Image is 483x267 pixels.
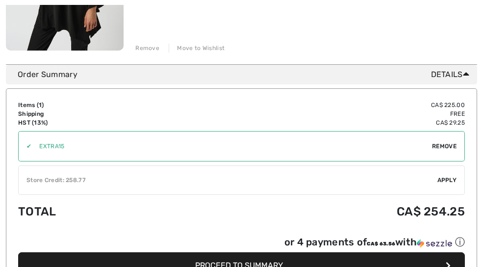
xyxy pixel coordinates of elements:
div: Store Credit: 258.77 [19,176,437,185]
td: CA$ 29.25 [178,118,465,127]
div: Move to Wishlist [169,44,225,53]
div: ✔ [19,142,31,151]
span: Apply [437,176,457,185]
span: 1 [39,102,42,108]
td: CA$ 225.00 [178,101,465,109]
img: Sezzle [417,239,452,248]
td: Total [18,195,178,228]
div: or 4 payments of with [284,236,465,249]
td: Shipping [18,109,178,118]
div: or 4 payments ofCA$ 63.56withSezzle Click to learn more about Sezzle [18,236,465,252]
div: Remove [135,44,159,53]
span: CA$ 63.56 [367,241,395,247]
span: Remove [432,142,457,151]
span: Details [431,69,473,80]
div: Order Summary [18,69,473,80]
input: Promo code [31,132,432,161]
td: Free [178,109,465,118]
td: Items ( ) [18,101,178,109]
td: CA$ 254.25 [178,195,465,228]
td: HST (13%) [18,118,178,127]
